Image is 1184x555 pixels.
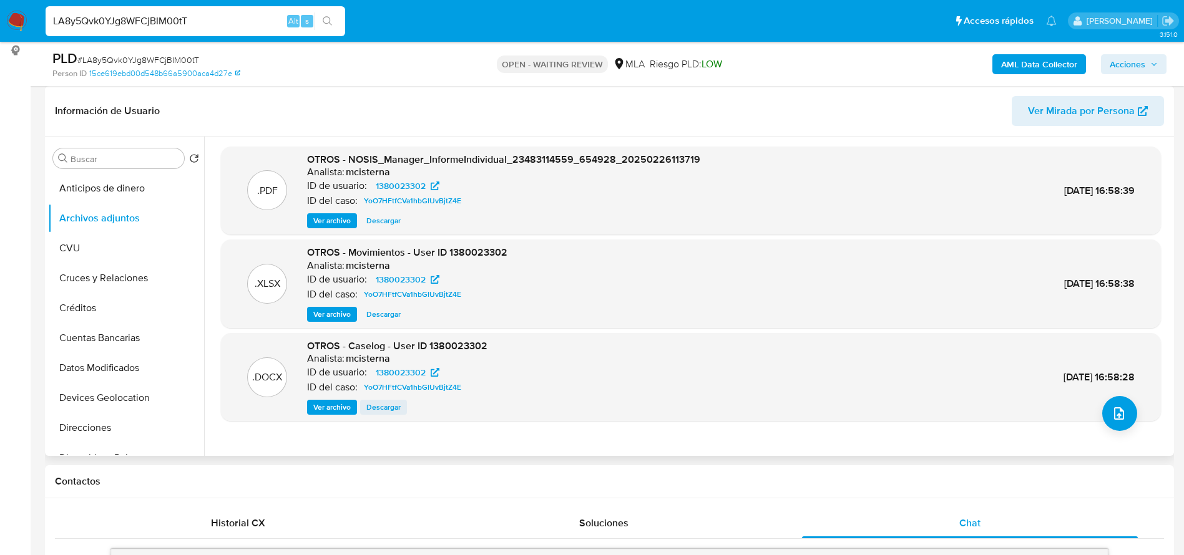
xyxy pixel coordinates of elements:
span: Chat [959,516,981,530]
button: Dispositivos Point [48,443,204,473]
button: Ver archivo [307,400,357,415]
span: Descargar [366,401,401,413]
span: Descargar [366,215,401,227]
span: OTROS - Caselog - User ID 1380023302 [307,339,487,353]
span: YoO7HFtfCVa1hbGlUvBjtZ4E [364,380,461,395]
button: Descargar [360,213,407,228]
span: Ver Mirada por Persona [1028,96,1135,126]
span: OTROS - NOSIS_Manager_InformeIndividual_23483114559_654928_20250226113719 [307,152,700,166]
button: Buscar [58,153,68,163]
a: Notificaciones [1046,16,1057,26]
a: YoO7HFtfCVa1hbGlUvBjtZ4E [359,193,466,208]
h1: Contactos [55,475,1164,488]
h6: mcisterna [346,259,390,272]
button: CVU [48,233,204,263]
button: Direcciones [48,413,204,443]
input: Buscar [71,153,179,165]
span: Accesos rápidos [964,14,1034,27]
button: Acciones [1101,54,1167,74]
span: [DATE] 16:58:28 [1064,370,1135,384]
a: 1380023302 [368,272,447,287]
button: Anticipos de dinero [48,173,204,203]
button: Cuentas Bancarias [48,323,204,353]
input: Buscar usuario o caso... [46,13,345,29]
span: Descargar [366,308,401,321]
p: ID del caso: [307,381,358,393]
button: Devices Geolocation [48,383,204,413]
span: # LA8y5Qvk0YJg8WFCjBIM00tT [77,54,199,66]
span: Acciones [1110,54,1145,74]
a: YoO7HFtfCVa1hbGlUvBjtZ4E [359,287,466,302]
p: ID del caso: [307,195,358,207]
a: 15ce619ebd00d548b66a5900aca4d27e [89,68,240,79]
p: .XLSX [255,277,280,291]
h6: mcisterna [346,352,390,365]
button: Créditos [48,293,204,323]
span: Historial CX [211,516,265,530]
span: 1380023302 [376,365,426,380]
b: Person ID [52,68,87,79]
button: search-icon [315,12,340,30]
p: .PDF [257,184,278,198]
span: [DATE] 16:58:38 [1064,276,1135,291]
span: [DATE] 16:58:39 [1064,183,1135,198]
div: MLA [613,57,645,71]
p: Analista: [307,352,345,365]
a: 1380023302 [368,365,447,380]
span: Ver archivo [313,215,351,227]
h1: Información de Usuario [55,105,160,117]
span: Alt [288,15,298,27]
button: Descargar [360,400,407,415]
b: AML Data Collector [1001,54,1077,74]
p: .DOCX [252,370,282,384]
button: Archivos adjuntos [48,203,204,233]
span: s [305,15,309,27]
button: AML Data Collector [992,54,1086,74]
span: 3.151.0 [1160,29,1178,39]
span: OTROS - Movimientos - User ID 1380023302 [307,245,507,259]
button: Ver archivo [307,213,357,228]
button: Descargar [360,307,407,322]
p: ID de usuario: [307,366,367,379]
button: Ver Mirada por Persona [1012,96,1164,126]
span: YoO7HFtfCVa1hbGlUvBjtZ4E [364,193,461,208]
button: Cruces y Relaciones [48,263,204,293]
span: 1380023302 [376,178,426,193]
p: ID de usuario: [307,273,367,286]
a: Salir [1162,14,1175,27]
p: ID del caso: [307,288,358,301]
p: Analista: [307,166,345,178]
p: Analista: [307,259,345,272]
a: 1380023302 [368,178,447,193]
p: ID de usuario: [307,180,367,192]
p: elaine.mcfarlane@mercadolibre.com [1087,15,1157,27]
button: Volver al orden por defecto [189,153,199,167]
p: OPEN - WAITING REVIEW [497,55,608,73]
button: Ver archivo [307,307,357,322]
span: LOW [702,57,722,71]
span: YoO7HFtfCVa1hbGlUvBjtZ4E [364,287,461,302]
span: Ver archivo [313,308,351,321]
b: PLD [52,48,77,68]
span: Soluciones [579,516,629,530]
h6: mcisterna [346,166,390,178]
span: 1380023302 [376,272,426,287]
a: YoO7HFtfCVa1hbGlUvBjtZ4E [359,380,466,395]
span: Ver archivo [313,401,351,413]
button: upload-file [1102,396,1137,431]
button: Datos Modificados [48,353,204,383]
span: Riesgo PLD: [650,57,722,71]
